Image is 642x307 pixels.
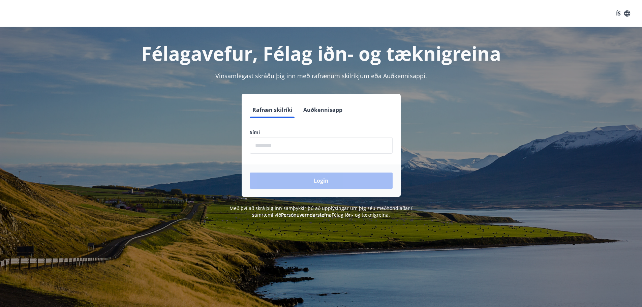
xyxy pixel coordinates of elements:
label: Sími [250,129,393,136]
a: Persónuverndarstefna [281,212,332,218]
button: ÍS [612,7,634,20]
span: Með því að skrá þig inn samþykkir þú að upplýsingar um þig séu meðhöndlaðar í samræmi við Félag i... [230,205,412,218]
span: Vinsamlegast skráðu þig inn með rafrænum skilríkjum eða Auðkennisappi. [215,72,427,80]
h1: Félagavefur, Félag iðn- og tæknigreina [87,40,556,66]
button: Auðkennisapp [301,102,345,118]
button: Rafræn skilríki [250,102,295,118]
